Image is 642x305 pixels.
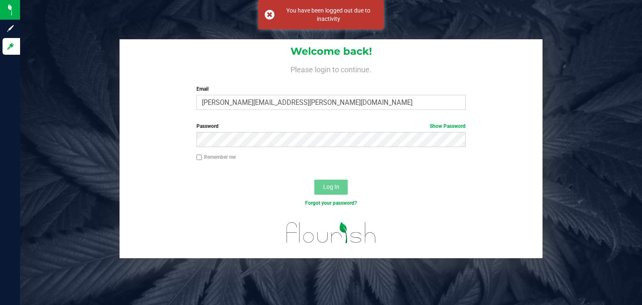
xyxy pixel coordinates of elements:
label: Remember me [196,153,236,161]
div: You have been logged out due to inactivity [279,6,377,23]
inline-svg: Log in [6,42,15,51]
inline-svg: Sign up [6,24,15,33]
a: Forgot your password? [305,200,357,206]
h1: Welcome back! [120,46,543,57]
a: Show Password [430,123,466,129]
label: Email [196,85,466,93]
h4: Please login to continue. [120,64,543,74]
span: Password [196,123,219,129]
input: Remember me [196,155,202,160]
span: Log In [323,183,339,190]
img: flourish_logo.svg [278,216,384,249]
button: Log In [314,180,348,195]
